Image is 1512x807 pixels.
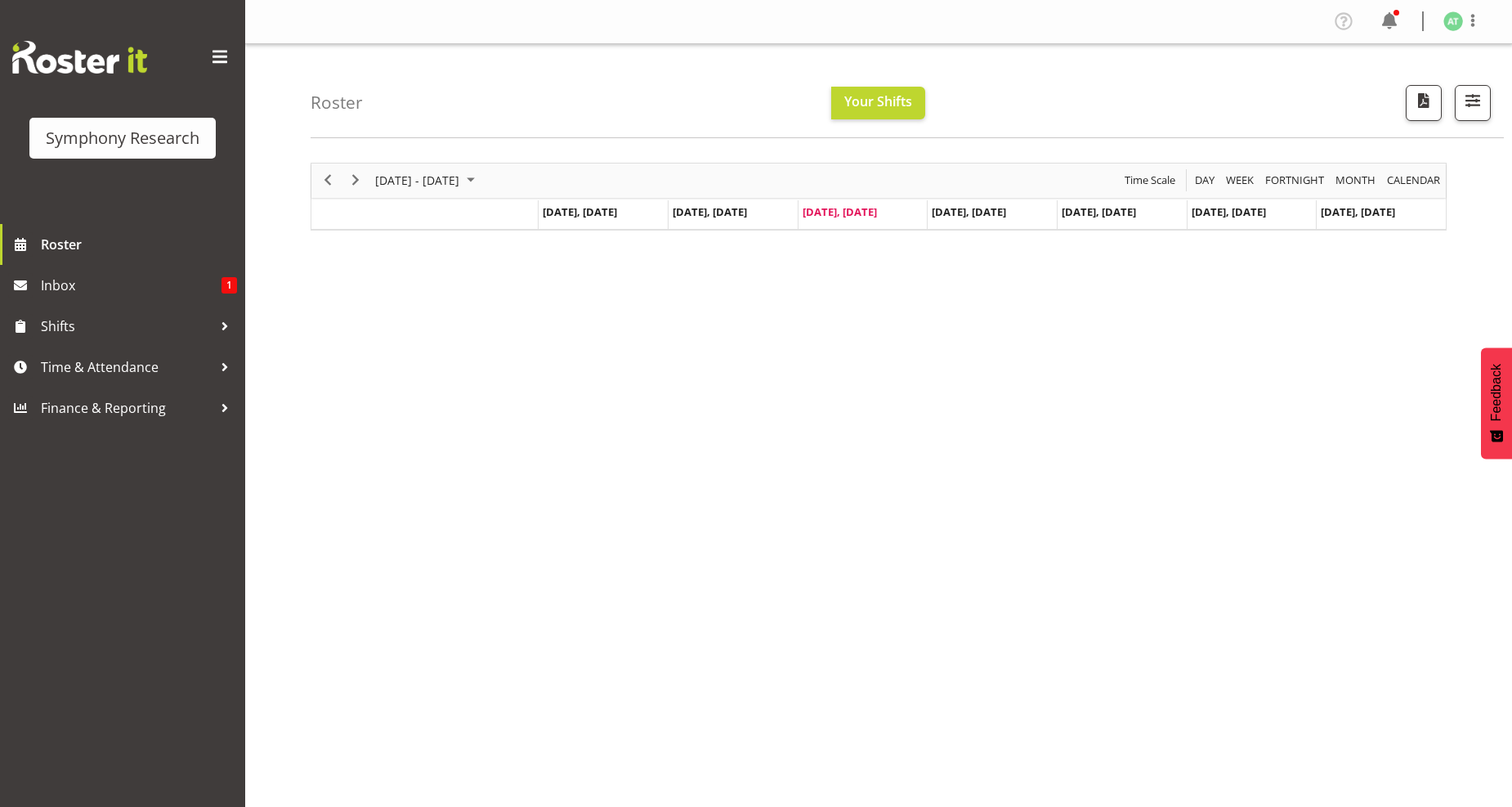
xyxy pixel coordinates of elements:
[1443,11,1463,31] img: angela-tunnicliffe1838.jpg
[831,87,925,119] button: Your Shifts
[345,170,367,191] button: Next
[1333,170,1379,191] button: Timeline Month
[1385,170,1443,191] button: Month
[1224,170,1255,191] span: Week
[1223,170,1257,191] button: Timeline Week
[373,170,482,191] button: August 2025
[369,164,485,198] div: August 18 - 24, 2025
[1385,170,1442,191] span: calendar
[543,204,617,219] span: [DATE], [DATE]
[41,355,212,379] span: Time & Attendance
[342,164,369,198] div: next period
[803,204,877,219] span: [DATE], [DATE]
[1489,364,1504,421] span: Feedback
[1263,170,1327,191] button: Fortnight
[1406,85,1442,121] button: Download a PDF of the roster according to the set date range.
[1122,170,1179,191] button: Time Scale
[314,164,342,198] div: previous period
[41,273,221,298] span: Inbox
[46,126,199,150] div: Symphony Research
[673,204,747,219] span: [DATE], [DATE]
[1481,347,1512,459] button: Feedback - Show survey
[311,163,1447,231] div: Timeline Week of August 20, 2025
[41,396,212,420] span: Finance & Reporting
[221,277,237,294] span: 1
[1123,170,1177,191] span: Time Scale
[1321,204,1395,219] span: [DATE], [DATE]
[311,93,363,112] h4: Roster
[12,41,147,74] img: Rosterit website logo
[1192,170,1218,191] button: Timeline Day
[41,232,237,257] span: Roster
[1455,85,1491,121] button: Filter Shifts
[932,204,1006,219] span: [DATE], [DATE]
[374,170,461,191] span: [DATE] - [DATE]
[1062,204,1136,219] span: [DATE], [DATE]
[844,92,912,110] span: Your Shifts
[1264,170,1326,191] span: Fortnight
[1193,170,1216,191] span: Day
[1192,204,1266,219] span: [DATE], [DATE]
[317,170,339,191] button: Previous
[41,314,212,338] span: Shifts
[1334,170,1377,191] span: Month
